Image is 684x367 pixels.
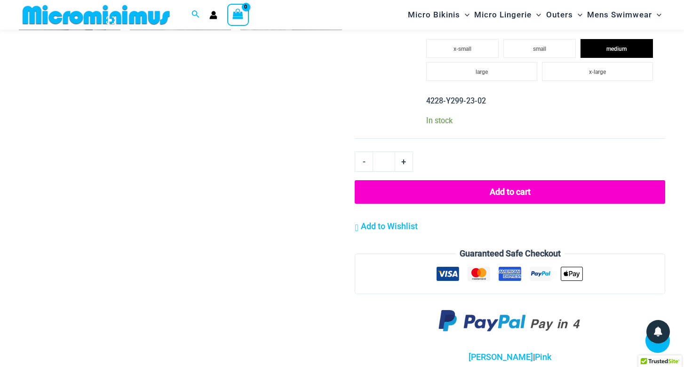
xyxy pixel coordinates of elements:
[426,62,537,81] li: large
[476,69,488,75] span: large
[406,3,472,27] a: Micro BikinisMenu ToggleMenu Toggle
[355,219,417,233] a: Add to Wishlist
[533,46,546,52] span: small
[361,221,418,231] span: Add to Wishlist
[408,3,460,27] span: Micro Bikinis
[355,350,665,364] p: |
[472,3,543,27] a: Micro LingerieMenu ToggleMenu Toggle
[587,3,652,27] span: Mens Swimwear
[573,3,582,27] span: Menu Toggle
[585,3,664,27] a: Mens SwimwearMenu ToggleMenu Toggle
[581,39,653,58] li: medium
[404,1,665,28] nav: Site Navigation
[426,39,499,58] li: x-small
[503,39,576,58] li: small
[395,152,413,171] a: +
[474,3,532,27] span: Micro Lingerie
[469,352,533,362] a: [PERSON_NAME]
[426,116,657,126] p: In stock
[373,152,395,171] input: Product quantity
[652,3,661,27] span: Menu Toggle
[227,4,249,25] a: View Shopping Cart, empty
[453,46,471,52] span: x-small
[426,94,657,108] p: 4228-Y299-23-02
[589,69,606,75] span: x-large
[355,180,665,204] button: Add to cart
[460,3,469,27] span: Menu Toggle
[209,11,218,19] a: Account icon link
[456,247,565,261] legend: Guaranteed Safe Checkout
[606,46,627,52] span: medium
[19,4,174,25] img: MM SHOP LOGO FLAT
[355,152,373,171] a: -
[535,352,551,362] a: Pink
[544,3,585,27] a: OutersMenu ToggleMenu Toggle
[542,62,653,81] li: x-large
[546,3,573,27] span: Outers
[532,3,541,27] span: Menu Toggle
[191,9,200,21] a: Search icon link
